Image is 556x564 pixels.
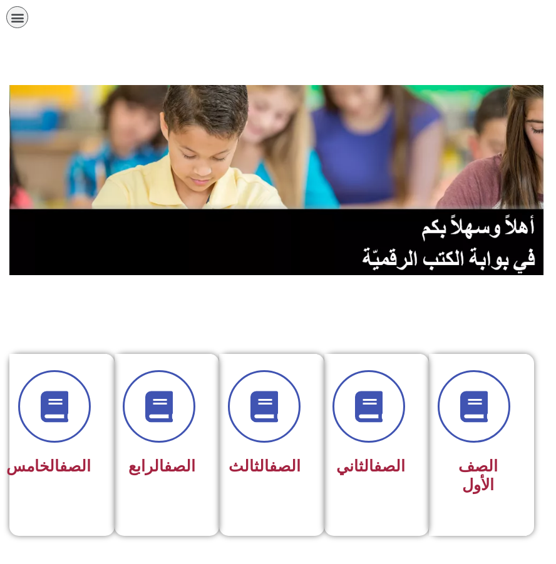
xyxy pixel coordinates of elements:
[59,457,91,475] a: الصف
[374,457,405,475] a: الصف
[229,457,301,475] span: الثالث
[458,457,498,494] span: الصف الأول
[164,457,195,475] a: الصف
[6,457,91,475] span: الخامس
[336,457,405,475] span: الثاني
[269,457,301,475] a: الصف
[128,457,195,475] span: الرابع
[6,6,28,28] div: כפתור פתיחת תפריט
